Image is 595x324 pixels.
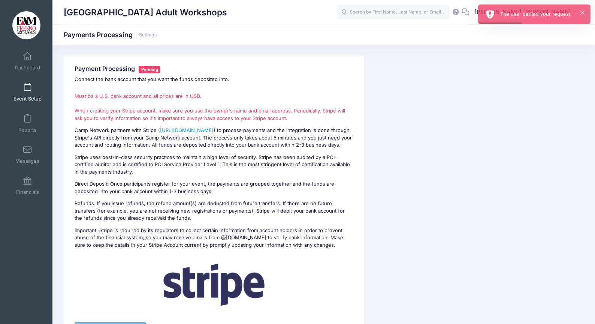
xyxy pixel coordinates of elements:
a: Dashboard [10,48,45,74]
span: Pending [139,66,160,73]
span: Reports [18,127,36,133]
img: Fresno Art Museum Adult Workshops [12,11,40,39]
a: Reports [10,110,45,136]
a: Settings [139,32,157,38]
h4: Payment Processing [75,65,353,73]
input: Search by First Name, Last Name, or Email... [337,5,449,20]
p: Refunds: If you issue refunds, the refund amount(s) are deducted from future transfers. If there ... [75,200,353,222]
div: The user denied your request [500,10,585,18]
p: Stripe uses best-in-class security practices to maintain a high level of security. Stripe has bee... [75,154,353,176]
span: Messages [15,158,39,164]
p: Direct Deposit: Once participants register for your event, the payments are grouped together and ... [75,180,353,195]
a: Financials [10,172,45,199]
p: Important: Stripe is required by its regulators to collect certain information from account holde... [75,227,353,249]
p: Camp Network partners with Stripe ( ) to process payments and the integration is done through Str... [75,127,353,149]
h1: Payments Processing [64,31,157,39]
span: Event Setup [13,96,42,102]
a: Event Setup [10,79,45,105]
button: [PERSON_NAME] [PERSON_NAME] [469,4,584,21]
a: Messages [10,141,45,168]
span: Dashboard [15,64,40,71]
span: [PERSON_NAME] [PERSON_NAME] [474,8,570,16]
span: Financials [16,189,39,195]
p: Connect the bank account that you want the funds deposited into. [75,76,353,83]
a: [URL][DOMAIN_NAME] [160,127,214,133]
img: Stripe Logo [148,253,280,316]
h1: [GEOGRAPHIC_DATA] Adult Workshops [64,4,227,21]
p: Must be a U.S. bank account and all prices are in USD. When creating your Stripe account, make su... [75,93,353,122]
button: × [580,10,585,15]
